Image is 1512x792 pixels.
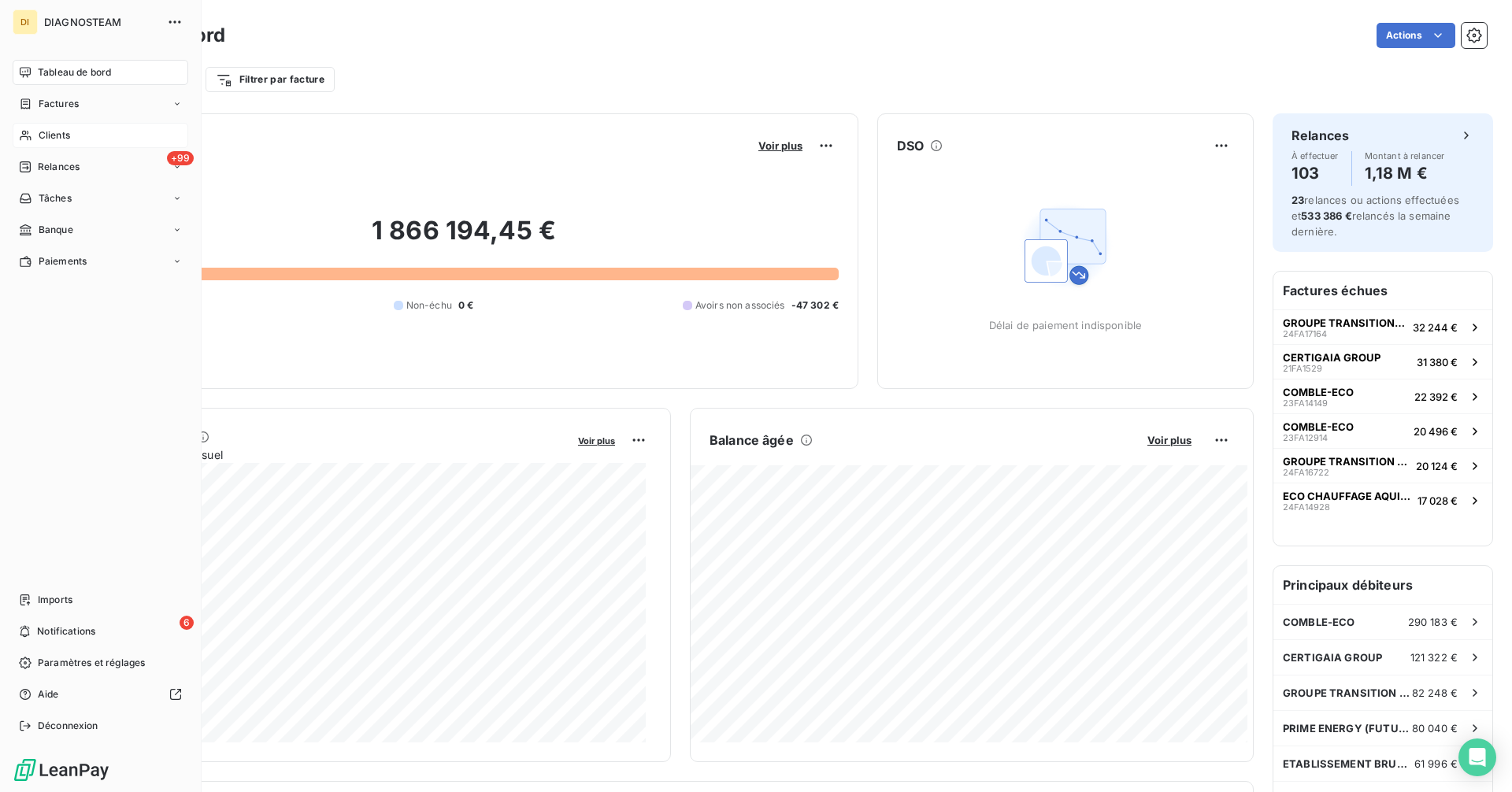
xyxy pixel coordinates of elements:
button: Voir plus [754,139,807,153]
h6: Balance âgée [710,431,794,450]
button: Filtrer par facture [206,67,335,92]
span: Imports [38,593,72,607]
span: Paramètres et réglages [38,656,145,670]
span: 61 996 € [1414,757,1458,770]
span: 24FA14928 [1283,502,1330,512]
span: PRIME ENERGY (FUTUR ENERGY) [1283,722,1412,735]
button: Voir plus [573,433,620,447]
span: GROUPE TRANSITION ENERGIE [1283,455,1410,468]
span: Factures [39,97,79,111]
span: 20 124 € [1416,460,1458,472]
span: ETABLISSEMENT BRUNET [1283,757,1414,770]
span: COMBLE-ECO [1283,420,1354,433]
div: Open Intercom Messenger [1458,738,1496,776]
span: À effectuer [1291,151,1339,161]
button: COMBLE-ECO23FA1414922 392 € [1273,379,1492,413]
h2: 1 866 194,45 € [89,215,839,262]
span: 32 244 € [1413,321,1458,334]
span: 31 380 € [1417,356,1458,368]
span: Non-échu [406,298,452,313]
span: Voir plus [758,139,802,152]
h6: Principaux débiteurs [1273,566,1492,604]
button: Actions [1377,23,1455,48]
span: Tâches [39,191,72,205]
span: CERTIGAIA GROUP [1283,651,1382,664]
span: Aide [38,687,59,701]
span: 23FA14149 [1283,398,1328,408]
span: Chiffre d'affaires mensuel [89,446,567,463]
span: DIAGNOSTEAM [44,16,157,28]
span: 80 040 € [1412,722,1458,735]
span: 290 183 € [1408,616,1458,628]
span: 20 496 € [1414,425,1458,438]
span: 24FA16722 [1283,468,1329,477]
span: Clients [39,128,70,142]
span: Voir plus [1147,434,1191,446]
button: CERTIGAIA GROUP21FA152931 380 € [1273,344,1492,379]
span: Avoirs non associés [695,298,785,313]
span: Tableau de bord [38,65,111,80]
span: 17 028 € [1417,494,1458,507]
span: 23FA12914 [1283,433,1328,442]
span: -47 302 € [791,298,839,313]
img: Logo LeanPay [13,757,110,783]
span: COMBLE-ECO [1283,616,1355,628]
span: 6 [180,616,194,630]
button: GROUPE TRANSITION ENERGIE24FA1672220 124 € [1273,448,1492,483]
h4: 1,18 M € [1365,161,1445,186]
button: Voir plus [1143,433,1196,447]
span: Notifications [37,624,95,638]
span: 24FA17164 [1283,329,1327,339]
span: Banque [39,223,73,237]
span: ECO CHAUFFAGE AQUITAINE [1283,490,1411,502]
span: 21FA1529 [1283,364,1322,373]
span: 82 248 € [1412,687,1458,699]
span: Montant à relancer [1365,151,1445,161]
span: +99 [167,151,194,165]
span: Voir plus [578,435,615,446]
span: 533 386 € [1301,209,1351,222]
button: ECO CHAUFFAGE AQUITAINE24FA1492817 028 € [1273,483,1492,517]
div: DI [13,9,38,35]
span: CERTIGAIA GROUP [1283,351,1380,364]
span: 0 € [458,298,473,313]
button: COMBLE-ECO23FA1291420 496 € [1273,413,1492,448]
span: GROUPE TRANSITION ENERGIE [1283,687,1412,699]
h4: 103 [1291,161,1339,186]
button: GROUPE TRANSITION ENERGIE24FA1716432 244 € [1273,309,1492,344]
img: Empty state [1015,196,1116,297]
span: 22 392 € [1414,390,1458,403]
span: 23 [1291,194,1304,206]
span: Relances [38,160,80,174]
span: COMBLE-ECO [1283,386,1354,398]
span: Déconnexion [38,719,98,733]
span: relances ou actions effectuées et relancés la semaine dernière. [1291,194,1459,238]
span: 121 322 € [1410,651,1458,664]
span: GROUPE TRANSITION ENERGIE [1283,316,1406,329]
a: Aide [13,682,188,707]
h6: Factures échues [1273,272,1492,309]
span: Paiements [39,254,87,268]
h6: Relances [1291,126,1349,145]
h6: DSO [897,136,924,155]
span: Délai de paiement indisponible [989,319,1143,331]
